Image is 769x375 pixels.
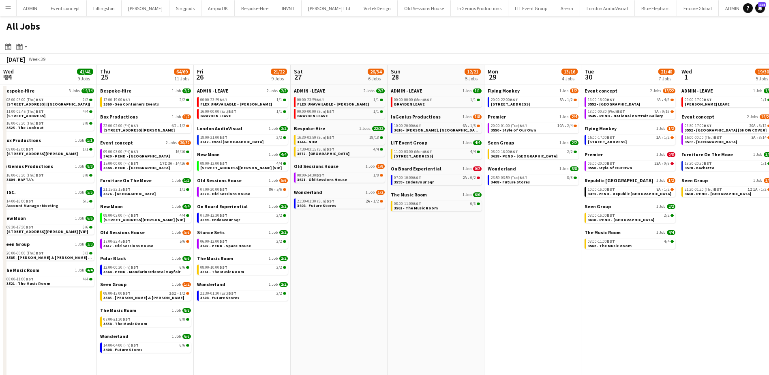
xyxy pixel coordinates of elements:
[759,136,767,140] span: 8/14
[488,88,578,94] a: Flying Monkey1 Job1/2
[276,136,282,140] span: 2/2
[75,138,84,143] span: 1 Job
[585,125,675,151] div: Flying Monkey1 Job1/215:00-17:00BST1A•1/2[STREET_ADDRESS]
[297,97,383,106] a: 00:00-23:59BST1/1FLEX UNAVAILABLE - [PERSON_NAME]
[372,126,385,131] span: 22/22
[394,149,480,158] a: 11:00-03:00 (Mon)BST4/4[STREET_ADDRESS]
[656,126,665,131] span: 1 Job
[424,149,432,154] span: BST
[585,125,675,131] a: Flying Monkey1 Job1/2
[103,162,189,166] div: •
[294,88,326,94] span: ADMIN - LEAVE
[376,88,385,93] span: 2/2
[100,88,191,94] a: Bespoke-Hire1 Job2/2
[276,110,282,114] span: 1/1
[200,113,231,119] span: BRAYDEN LEAVE
[463,88,471,93] span: 1 Job
[200,135,286,144] a: 18:00-21:00BST2/23612 - Excel [GEOGRAPHIC_DATA]
[87,0,122,16] button: Lillingston
[463,114,471,119] span: 1 Job
[200,161,286,170] a: 08:00-12:00BST4/4[STREET_ADDRESS][PERSON_NAME] [VIP]
[197,88,288,94] a: ADMIN - LEAVE2 Jobs2/2
[6,98,44,102] span: 08:00-03:00 (Thu)
[559,98,564,102] span: 5A
[704,97,712,102] span: BST
[588,113,663,119] span: 3545 - PEND - National Portrait Gallery
[751,136,756,140] span: 3A
[100,140,191,146] a: Event concept2 Jobs30/32
[131,149,139,154] span: BST
[279,126,288,131] span: 2/2
[685,162,712,166] span: 18:30-20:30
[685,139,737,144] span: 3577 - Kensington Palace
[607,97,615,102] span: BST
[559,88,568,93] span: 1 Job
[219,97,227,102] span: BST
[677,0,719,16] button: Encore Global
[297,151,349,156] span: 3572 - Kensington Palace
[3,137,94,143] a: Box Productions1 Job1/1
[570,114,578,119] span: 2/4
[394,127,481,133] span: 3616 - Curzon, Mayfair
[6,109,92,118] a: 11:00-02:45 (Thu)BST4/4[STREET_ADDRESS]
[276,98,282,102] span: 1/1
[83,98,88,102] span: 2/2
[3,88,94,137] div: Bespoke-Hire3 Jobs14/1408:00-03:00 (Thu)BST2/2[STREET_ADDRESS] [[GEOGRAPHIC_DATA]]11:00-02:45 (Th...
[197,125,242,131] span: London AudioVisual
[326,147,334,152] span: BST
[103,149,189,158] a: 09:00-03:00 (Fri)BST16/163420 - PEND - [GEOGRAPHIC_DATA]
[656,98,661,102] span: 4A
[519,123,527,128] span: BST
[197,88,288,125] div: ADMIN - LEAVE2 Jobs2/200:00-23:59BST1/1FLEX UNAVAILABLE - [PERSON_NAME]16:00-00:00 (Sat)BST1/1BRA...
[6,110,44,114] span: 11:00-02:45 (Thu)
[491,124,577,128] div: •
[200,110,236,114] span: 16:00-00:00 (Sat)
[391,88,482,94] a: ADMIN - LEAVE1 Job1/1
[297,136,334,140] span: 16:30-03:59 (Sun)
[103,123,189,132] a: 22:00-02:00 (Fri)BST6I•1/2[STREET_ADDRESS][PERSON_NAME]
[3,88,94,94] a: Bespoke-Hire3 Jobs14/14
[704,123,712,128] span: BST
[749,124,756,128] span: 20A
[391,114,482,140] div: InGenius Productions1 Job1/810:00-20:00BST6A•1/83616 - [PERSON_NAME], [GEOGRAPHIC_DATA]
[200,101,272,107] span: FLEX UNAVAILABLE - Ben Turner
[570,140,578,145] span: 2/2
[758,2,766,7] span: 114
[488,140,514,146] span: Seen Group
[559,114,568,119] span: 1 Job
[176,162,185,166] span: 14/16
[588,110,625,114] span: 18:00-00:30 (Wed)
[103,162,139,166] span: 15:00-00:00 (Fri)
[391,114,482,120] a: InGenius Productions1 Job1/8
[719,0,762,16] button: ADMIN - LEAVE
[122,0,169,16] button: [PERSON_NAME]
[394,101,425,107] span: BRAYDEN LEAVE
[554,0,580,16] button: Arena
[17,0,44,16] button: ADMIN
[297,109,383,118] a: 00:00-00:00 (Sun)BST1/1BRAYDEN LEAVE
[585,88,675,94] a: Event concept2 Jobs13/22
[473,114,482,119] span: 1/8
[103,161,189,170] a: 15:00-00:00 (Fri)BST17I3A•14/163544 - PEND - [GEOGRAPHIC_DATA]
[681,88,713,94] span: ADMIN - LEAVE
[567,98,573,102] span: 1/2
[100,114,191,140] div: Box Productions1 Job1/222:00-02:00 (Fri)BST6I•1/2[STREET_ADDRESS][PERSON_NAME]
[169,0,201,16] button: Singpods
[6,151,78,156] span: 3610 - Shelton Str
[103,150,139,154] span: 09:00-03:00 (Fri)
[714,135,722,140] span: BST
[656,136,661,140] span: 1A
[391,88,482,114] div: ADMIN - LEAVE1 Job1/100:00-00:00 (Mon)BST1/1BRAYDEN LEAVE
[297,147,383,156] a: 17:30-03:15 (Sun)BST4/43572 - [GEOGRAPHIC_DATA]
[100,140,133,146] span: Event concept
[463,124,467,128] span: 6A
[391,88,422,94] span: ADMIN - LEAVE
[567,124,573,128] span: 2/4
[103,127,175,133] span: 3610 - Shelton Str
[491,123,577,132] a: 20:00-01:00 (Tue)BST10A•2/43550 - Style of Our Own
[235,0,275,16] button: Bespoke-Hire
[635,0,677,16] button: Blue Elephant
[413,123,421,128] span: BST
[176,150,185,154] span: 16/16
[685,101,730,107] span: ANDY LEAVE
